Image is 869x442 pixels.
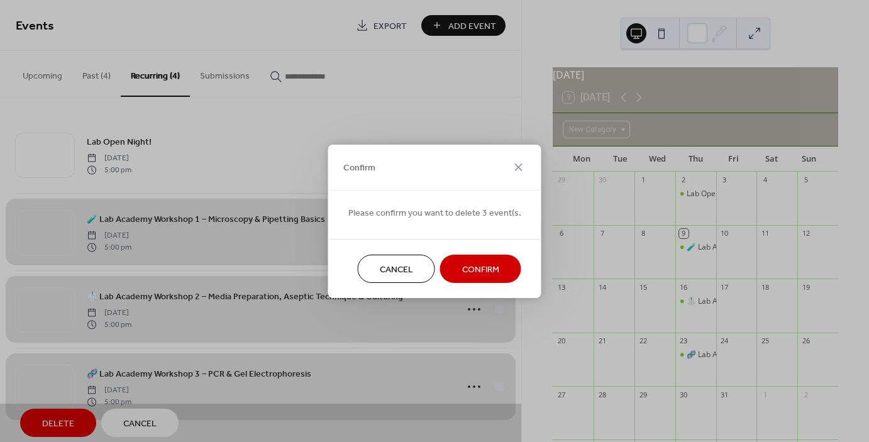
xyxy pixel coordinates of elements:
button: Confirm [440,255,521,283]
span: Confirm [462,263,499,276]
button: Cancel [358,255,435,283]
span: Confirm [343,162,375,175]
span: Please confirm you want to delete 3 event(s. [348,206,521,219]
span: Cancel [380,263,413,276]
